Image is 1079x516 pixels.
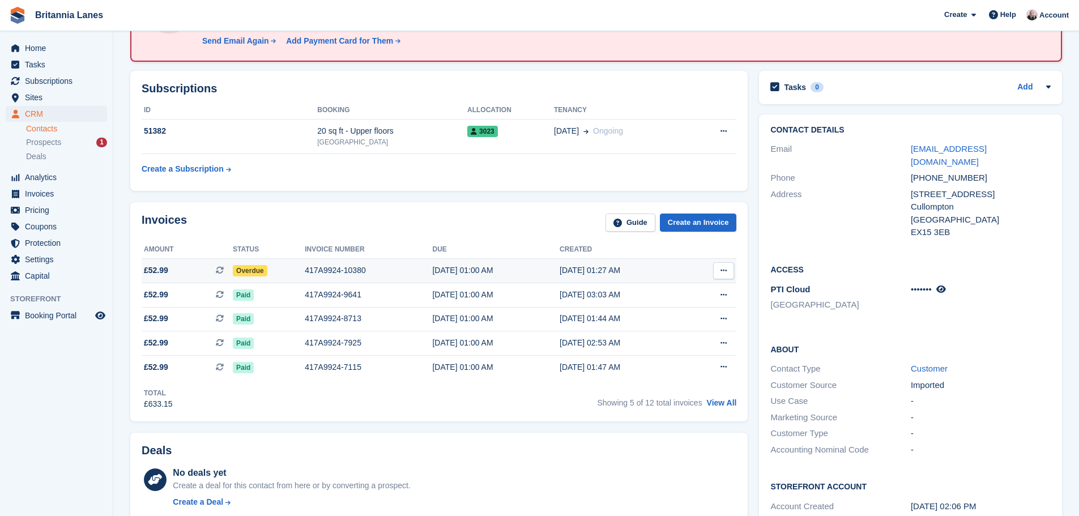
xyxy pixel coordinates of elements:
div: - [911,443,1051,457]
span: Subscriptions [25,73,93,89]
div: [STREET_ADDRESS] [911,188,1051,201]
div: [DATE] 01:00 AM [432,265,560,276]
span: Sites [25,89,93,105]
div: Account Created [770,500,910,513]
th: Due [432,241,560,259]
a: menu [6,89,107,105]
div: 417A9924-9641 [305,289,432,301]
div: [DATE] 02:53 AM [560,337,687,349]
div: Imported [911,379,1051,392]
span: Home [25,40,93,56]
th: Invoice number [305,241,432,259]
span: Storefront [10,293,113,305]
div: 417A9924-10380 [305,265,432,276]
div: Email [770,143,910,168]
div: [DATE] 01:44 AM [560,313,687,325]
div: 0 [811,82,824,92]
div: [DATE] 01:00 AM [432,361,560,373]
span: Deals [26,151,46,162]
div: Accounting Nominal Code [770,443,910,457]
div: [GEOGRAPHIC_DATA] [911,214,1051,227]
div: EX15 3EB [911,226,1051,239]
a: Add Payment Card for Them [282,35,402,47]
div: [DATE] 01:27 AM [560,265,687,276]
div: [DATE] 01:00 AM [432,313,560,325]
span: Invoices [25,186,93,202]
h2: Subscriptions [142,82,736,95]
th: Tenancy [554,101,690,120]
a: menu [6,40,107,56]
a: menu [6,235,107,251]
h2: Invoices [142,214,187,232]
a: Create a Deal [173,496,410,508]
span: Booking Portal [25,308,93,323]
a: View All [707,398,737,407]
span: CRM [25,106,93,122]
li: [GEOGRAPHIC_DATA] [770,298,910,312]
a: Britannia Lanes [31,6,108,24]
img: Alexandra Lane [1026,9,1038,20]
th: Booking [317,101,467,120]
span: Tasks [25,57,93,73]
span: Overdue [233,265,267,276]
div: [PHONE_NUMBER] [911,172,1051,185]
span: Create [944,9,967,20]
h2: Storefront Account [770,480,1051,492]
div: Create a Deal [173,496,223,508]
span: Protection [25,235,93,251]
div: 51382 [142,125,317,137]
th: Created [560,241,687,259]
div: [DATE] 03:03 AM [560,289,687,301]
div: Contact Type [770,363,910,376]
img: stora-icon-8386f47178a22dfd0bd8f6a31ec36ba5ce8667c1dd55bd0f319d3a0aa187defe.svg [9,7,26,24]
span: £52.99 [144,361,168,373]
div: Create a deal for this contact from here or by converting a prospect. [173,480,410,492]
span: £52.99 [144,337,168,349]
span: Paid [233,338,254,349]
a: menu [6,202,107,218]
span: Help [1000,9,1016,20]
div: Customer Source [770,379,910,392]
div: - [911,427,1051,440]
span: Pricing [25,202,93,218]
div: Total [144,388,173,398]
h2: Contact Details [770,126,1051,135]
span: Paid [233,362,254,373]
a: Guide [605,214,655,232]
span: PTI Cloud [770,284,810,294]
a: menu [6,106,107,122]
span: £52.99 [144,265,168,276]
a: menu [6,219,107,234]
th: Amount [142,241,233,259]
div: No deals yet [173,466,410,480]
a: Create a Subscription [142,159,231,180]
h2: Deals [142,444,172,457]
span: Account [1039,10,1069,21]
div: [DATE] 01:00 AM [432,289,560,301]
a: Prospects 1 [26,137,107,148]
div: 1 [96,138,107,147]
a: Customer [911,364,948,373]
th: ID [142,101,317,120]
a: [EMAIL_ADDRESS][DOMAIN_NAME] [911,144,987,167]
span: Ongoing [593,126,623,135]
a: Preview store [93,309,107,322]
a: menu [6,251,107,267]
div: Send Email Again [202,35,269,47]
div: Create a Subscription [142,163,224,175]
span: Settings [25,251,93,267]
div: - [911,411,1051,424]
div: Marketing Source [770,411,910,424]
h2: Tasks [784,82,806,92]
a: menu [6,169,107,185]
div: - [911,395,1051,408]
th: Allocation [467,101,554,120]
div: Cullompton [911,201,1051,214]
a: menu [6,73,107,89]
span: Analytics [25,169,93,185]
div: £633.15 [144,398,173,410]
span: 3023 [467,126,498,137]
span: Paid [233,289,254,301]
div: Address [770,188,910,239]
div: 417A9924-7115 [305,361,432,373]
